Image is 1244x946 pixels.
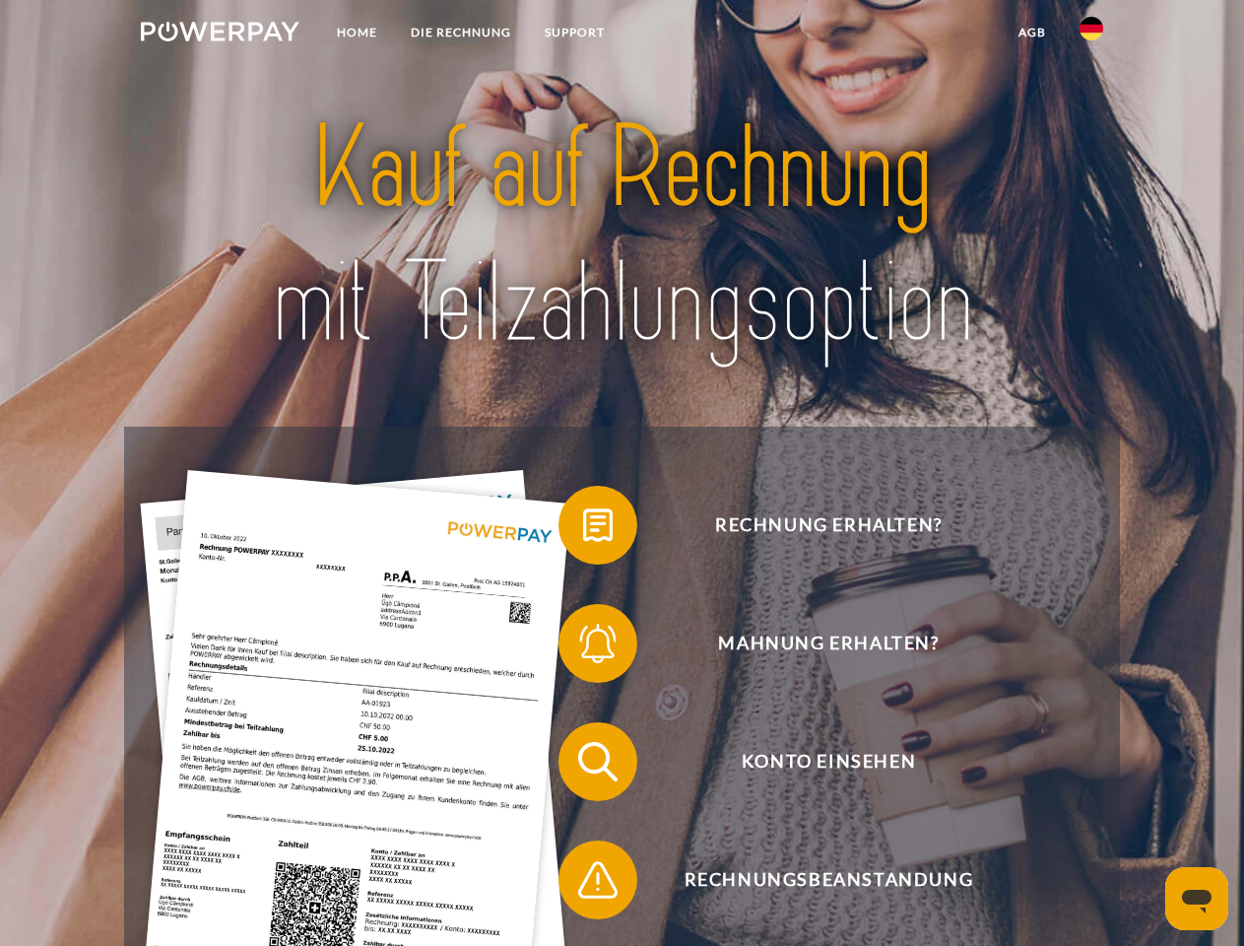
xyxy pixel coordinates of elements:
span: Konto einsehen [587,722,1070,801]
a: Home [320,15,394,50]
img: qb_search.svg [573,737,622,786]
a: DIE RECHNUNG [394,15,528,50]
span: Mahnung erhalten? [587,604,1070,683]
button: Rechnungsbeanstandung [558,841,1071,919]
span: Rechnungsbeanstandung [587,841,1070,919]
span: Rechnung erhalten? [587,486,1070,565]
img: de [1080,17,1103,40]
iframe: Schaltfläche zum Öffnen des Messaging-Fensters [1165,867,1228,930]
img: logo-powerpay-white.svg [141,22,299,41]
img: qb_bill.svg [573,501,622,550]
img: title-powerpay_de.svg [188,95,1056,377]
button: Rechnung erhalten? [558,486,1071,565]
button: Mahnung erhalten? [558,604,1071,683]
button: Konto einsehen [558,722,1071,801]
a: agb [1002,15,1063,50]
img: qb_warning.svg [573,855,622,905]
a: SUPPORT [528,15,622,50]
img: qb_bell.svg [573,619,622,668]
